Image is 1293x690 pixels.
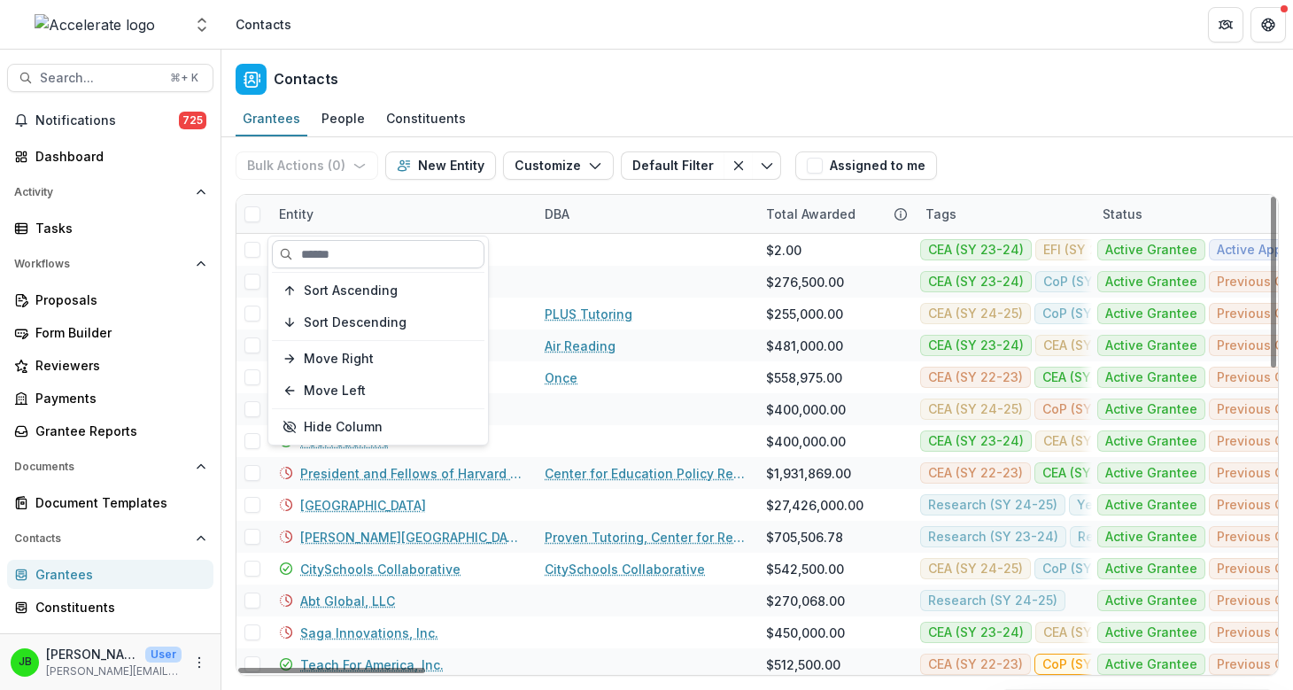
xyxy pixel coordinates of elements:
[915,205,967,223] div: Tags
[46,645,138,663] p: [PERSON_NAME]
[928,466,1023,481] span: CEA (SY 22-23)
[766,337,843,355] div: $481,000.00
[1043,243,1131,258] span: EFI (SY 25-26)
[766,528,843,547] div: $705,506.78
[385,151,496,180] button: New Entity
[1105,338,1197,353] span: Active Grantee
[272,376,484,405] button: Move Left
[35,389,199,407] div: Payments
[40,71,159,86] span: Search...
[928,562,1023,577] span: CEA (SY 24-25)
[1092,205,1153,223] div: Status
[1105,402,1197,417] span: Active Grantee
[755,195,915,233] div: Total Awarded
[228,12,298,37] nav: breadcrumb
[1042,370,1138,385] span: CEA (SY 23-24)
[190,7,214,43] button: Open entity switcher
[915,195,1092,233] div: Tags
[7,351,213,380] a: Reviewers
[7,142,213,171] a: Dashboard
[545,560,705,578] a: CitySchools Collaborative
[766,655,840,674] div: $512,500.00
[7,384,213,413] a: Payments
[1208,7,1243,43] button: Partners
[14,461,189,473] span: Documents
[1043,434,1138,449] span: CEA (SY 24-25)
[7,416,213,446] a: Grantee Reports
[766,400,846,419] div: $400,000.00
[300,528,523,547] a: [PERSON_NAME][GEOGRAPHIC_DATA][PERSON_NAME]
[1043,625,1138,640] span: CEA (SY 24-25)
[534,205,580,223] div: DBA
[766,241,801,260] div: $2.00
[928,434,1024,449] span: CEA (SY 23-24)
[766,432,846,451] div: $400,000.00
[1250,7,1286,43] button: Get Help
[300,624,438,642] a: Saga Innovations, Inc.
[300,655,444,674] a: Teach For America, Inc.
[46,663,182,679] p: [PERSON_NAME][EMAIL_ADDRESS][PERSON_NAME][DOMAIN_NAME]
[534,195,755,233] div: DBA
[272,276,484,305] button: Sort Ascending
[928,243,1024,258] span: CEA (SY 23-24)
[7,560,213,589] a: Grantees
[1042,306,1138,322] span: CoP (SY 22-23)
[14,258,189,270] span: Workflows
[1043,338,1138,353] span: CEA (SY 24-25)
[268,205,324,223] div: Entity
[1105,370,1197,385] span: Active Grantee
[272,345,484,373] button: Move Right
[7,625,213,655] a: Communications
[272,413,484,441] button: Hide Column
[35,147,199,166] div: Dashboard
[1077,498,1182,513] span: Year 1 (SY 21-22)
[928,530,1058,545] span: Research (SY 23-24)
[7,64,213,92] button: Search...
[145,647,182,663] p: User
[928,275,1024,290] span: CEA (SY 23-24)
[7,453,213,481] button: Open Documents
[300,560,461,578] a: CitySchools Collaborative
[1105,530,1197,545] span: Active Grantee
[379,105,473,131] div: Constituents
[1105,306,1197,322] span: Active Grantee
[35,113,179,128] span: Notifications
[724,151,753,180] button: Clear filter
[545,337,616,355] a: Air Reading
[621,151,724,180] button: Default Filter
[268,195,534,233] div: Entity
[1105,498,1197,513] span: Active Grantee
[35,291,199,309] div: Proposals
[753,151,781,180] button: Toggle menu
[1043,275,1139,290] span: CoP (SY 22-23)
[766,496,863,515] div: $27,426,000.00
[35,493,199,512] div: Document Templates
[1105,275,1197,290] span: Active Grantee
[928,306,1023,322] span: CEA (SY 24-25)
[545,528,745,547] a: Proven Tutoring, Center for Research & Reform in Education (CRRE)
[928,625,1024,640] span: CEA (SY 23-24)
[795,151,937,180] button: Assigned to me
[503,151,614,180] button: Customize
[1042,402,1138,417] span: CoP (SY 24-25)
[928,370,1023,385] span: CEA (SY 22-23)
[766,624,845,642] div: $450,000.00
[35,219,199,237] div: Tasks
[236,102,307,136] a: Grantees
[545,368,577,387] a: Once
[928,657,1023,672] span: CEA (SY 22-23)
[189,652,210,673] button: More
[300,496,426,515] a: [GEOGRAPHIC_DATA]
[7,593,213,622] a: Constituents
[1042,657,1139,672] span: CoP (SY 23-24)
[1105,243,1197,258] span: Active Grantee
[1105,593,1197,609] span: Active Grantee
[300,592,395,610] a: Abt Global, LLC
[7,106,213,135] button: Notifications725
[7,318,213,347] a: Form Builder
[545,305,632,323] a: PLUS Tutoring
[766,592,845,610] div: $270,068.00
[1105,466,1197,481] span: Active Grantee
[35,356,199,375] div: Reviewers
